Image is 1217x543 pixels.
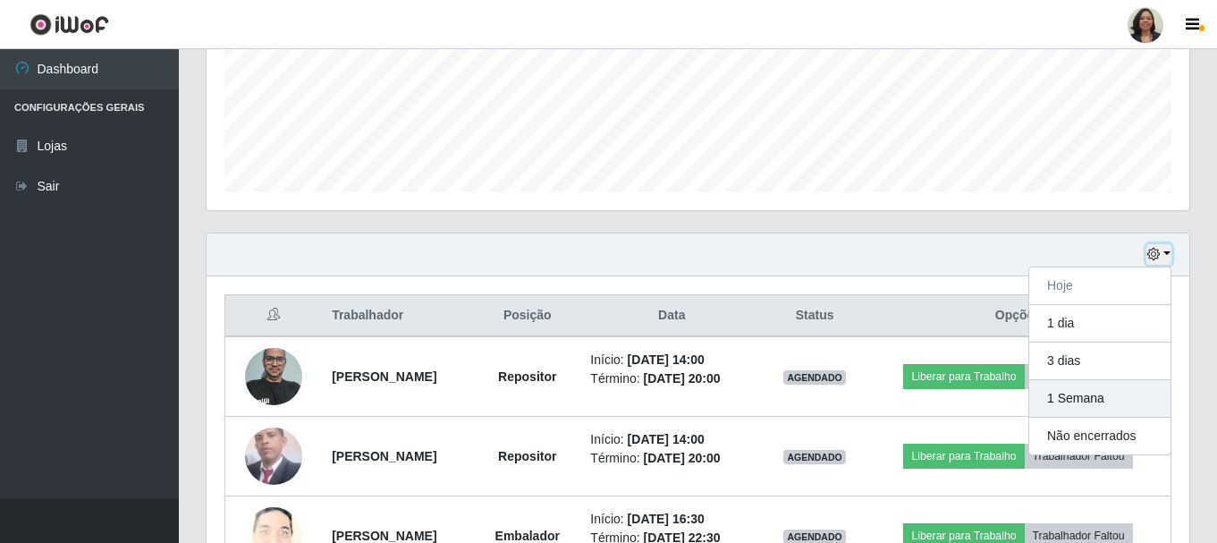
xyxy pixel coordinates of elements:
[1029,267,1171,305] button: Hoje
[498,369,556,384] strong: Repositor
[1025,364,1133,389] button: Trabalhador Faltou
[245,424,302,488] img: 1740078176473.jpeg
[628,352,705,367] time: [DATE] 14:00
[475,295,579,337] th: Posição
[764,295,866,337] th: Status
[903,364,1024,389] button: Liberar para Trabalho
[498,449,556,463] strong: Repositor
[590,369,753,388] li: Término:
[321,295,475,337] th: Trabalhador
[579,295,764,337] th: Data
[590,510,753,529] li: Início:
[590,449,753,468] li: Término:
[332,449,436,463] strong: [PERSON_NAME]
[1029,418,1171,454] button: Não encerrados
[1029,380,1171,418] button: 1 Semana
[1025,444,1133,469] button: Trabalhador Faltou
[866,295,1171,337] th: Opções
[332,529,436,543] strong: [PERSON_NAME]
[783,450,846,464] span: AGENDADO
[628,512,705,526] time: [DATE] 16:30
[783,370,846,385] span: AGENDADO
[1029,305,1171,343] button: 1 dia
[1029,343,1171,380] button: 3 dias
[30,13,109,36] img: CoreUI Logo
[643,451,720,465] time: [DATE] 20:00
[903,444,1024,469] button: Liberar para Trabalho
[590,430,753,449] li: Início:
[495,529,560,543] strong: Embalador
[332,369,436,384] strong: [PERSON_NAME]
[643,371,720,386] time: [DATE] 20:00
[590,351,753,369] li: Início:
[628,432,705,446] time: [DATE] 14:00
[245,338,302,414] img: 1655148070426.jpeg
